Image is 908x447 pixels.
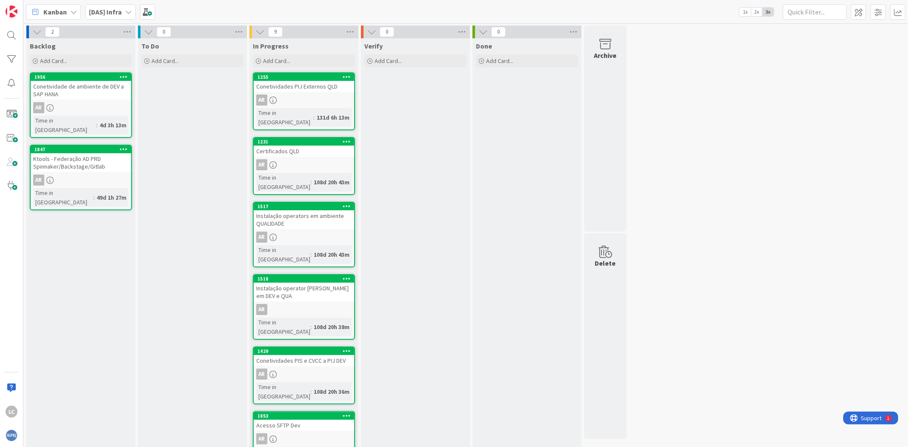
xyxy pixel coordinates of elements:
[157,27,171,37] span: 0
[30,72,132,138] a: 1956Conetividade de ambiente de DEV a SAP HANAARTime in [GEOGRAPHIC_DATA]:4d 3h 13m
[491,27,506,37] span: 0
[254,232,354,243] div: AR
[44,3,46,10] div: 1
[89,8,122,16] b: [DAS] Infra
[263,57,290,65] span: Add Card...
[258,348,354,354] div: 1429
[254,420,354,431] div: Acesso SFTP Dev
[141,42,159,50] span: To Do
[762,8,774,16] span: 3x
[380,27,394,37] span: 0
[256,304,267,315] div: AR
[93,193,95,202] span: :
[310,250,312,259] span: :
[45,27,60,37] span: 2
[6,6,17,17] img: Visit kanbanzone.com
[40,57,67,65] span: Add Card...
[253,42,289,50] span: In Progress
[254,347,354,366] div: 1429Conetividades PIS e CVCC a PIJ DEV
[312,387,352,396] div: 108d 20h 36m
[31,175,131,186] div: AR
[31,73,131,100] div: 1956Conetividade de ambiente de DEV a SAP HANA
[739,8,751,16] span: 1x
[364,42,383,50] span: Verify
[253,72,355,130] a: 1255Conetividades PIJ Externos QLDARTime in [GEOGRAPHIC_DATA]:131d 6h 13m
[256,382,310,401] div: Time in [GEOGRAPHIC_DATA]
[33,188,93,207] div: Time in [GEOGRAPHIC_DATA]
[254,275,354,301] div: 1518Instalação operator [PERSON_NAME] em DEV e QUA
[253,202,355,267] a: 1517Instalação operators em ambiente QUALIDADEARTime in [GEOGRAPHIC_DATA]:108d 20h 43m
[258,139,354,145] div: 1231
[258,74,354,80] div: 1255
[254,433,354,444] div: AR
[313,113,315,122] span: :
[256,433,267,444] div: AR
[256,245,310,264] div: Time in [GEOGRAPHIC_DATA]
[96,120,97,130] span: :
[254,283,354,301] div: Instalação operator [PERSON_NAME] em DEV e QUA
[18,1,39,11] span: Support
[6,430,17,441] img: avatar
[31,153,131,172] div: Ktools - Federação AD PRD Spinnaker/Backstage/Gitlab
[31,73,131,81] div: 1956
[312,322,352,332] div: 108d 20h 38m
[95,193,129,202] div: 49d 1h 27m
[486,57,513,65] span: Add Card...
[254,146,354,157] div: Certificados QLD
[254,347,354,355] div: 1429
[256,173,310,192] div: Time in [GEOGRAPHIC_DATA]
[256,159,267,170] div: AR
[254,138,354,157] div: 1231Certificados QLD
[310,322,312,332] span: :
[254,138,354,146] div: 1231
[254,304,354,315] div: AR
[258,413,354,419] div: 1853
[254,159,354,170] div: AR
[254,275,354,283] div: 1518
[595,258,616,268] div: Delete
[43,7,67,17] span: Kanban
[254,412,354,420] div: 1853
[254,95,354,106] div: AR
[751,8,762,16] span: 2x
[34,146,131,152] div: 1847
[254,73,354,81] div: 1255
[254,210,354,229] div: Instalação operators em ambiente QUALIDADE
[254,203,354,210] div: 1517
[254,73,354,92] div: 1255Conetividades PIJ Externos QLD
[253,347,355,404] a: 1429Conetividades PIS e CVCC a PIJ DEVARTime in [GEOGRAPHIC_DATA]:108d 20h 36m
[312,178,352,187] div: 108d 20h 43m
[97,120,129,130] div: 4d 3h 13m
[594,50,617,60] div: Archive
[258,203,354,209] div: 1517
[258,276,354,282] div: 1518
[254,203,354,229] div: 1517Instalação operators em ambiente QUALIDADE
[256,108,313,127] div: Time in [GEOGRAPHIC_DATA]
[33,175,44,186] div: AR
[256,232,267,243] div: AR
[315,113,352,122] div: 131d 6h 13m
[33,116,96,135] div: Time in [GEOGRAPHIC_DATA]
[253,274,355,340] a: 1518Instalação operator [PERSON_NAME] em DEV e QUAARTime in [GEOGRAPHIC_DATA]:108d 20h 38m
[254,412,354,431] div: 1853Acesso SFTP Dev
[310,387,312,396] span: :
[34,74,131,80] div: 1956
[375,57,402,65] span: Add Card...
[783,4,847,20] input: Quick Filter...
[253,137,355,195] a: 1231Certificados QLDARTime in [GEOGRAPHIC_DATA]:108d 20h 43m
[256,369,267,380] div: AR
[30,145,132,210] a: 1847Ktools - Federação AD PRD Spinnaker/Backstage/GitlabARTime in [GEOGRAPHIC_DATA]:49d 1h 27m
[254,81,354,92] div: Conetividades PIJ Externos QLD
[476,42,492,50] span: Done
[152,57,179,65] span: Add Card...
[268,27,283,37] span: 9
[6,406,17,418] div: LC
[30,42,56,50] span: Backlog
[312,250,352,259] div: 108d 20h 43m
[256,95,267,106] div: AR
[33,102,44,113] div: AR
[31,146,131,172] div: 1847Ktools - Federação AD PRD Spinnaker/Backstage/Gitlab
[254,369,354,380] div: AR
[31,102,131,113] div: AR
[31,146,131,153] div: 1847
